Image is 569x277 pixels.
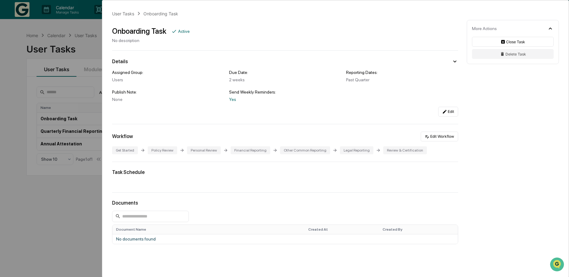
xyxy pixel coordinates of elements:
[104,49,112,56] button: Start new chat
[112,133,133,139] div: Workflow
[112,90,224,94] div: Publish Note:
[549,257,566,273] iframe: Open customer support
[21,47,101,53] div: Start new chat
[42,75,79,86] a: 🗄️Attestations
[4,87,41,98] a: 🔎Data Lookup
[438,107,458,117] button: Edit
[51,77,76,83] span: Attestations
[229,97,341,102] div: Yes
[112,38,190,43] div: No description
[45,78,49,83] div: 🗄️
[6,90,11,94] div: 🔎
[178,29,190,34] div: Active
[231,146,270,154] div: Financial Reporting
[112,200,458,206] div: Documents
[280,146,330,154] div: Other Common Reporting
[112,59,128,64] div: Details
[346,77,458,82] div: Past Quarter
[340,146,373,154] div: Legal Reporting
[112,27,166,36] div: Onboarding Task
[472,37,554,47] button: Close Task
[112,169,458,175] div: Task Schedule
[12,89,39,95] span: Data Lookup
[112,70,224,75] div: Assigned Group:
[6,47,17,58] img: 1746055101610-c473b297-6a78-478c-a979-82029cc54cd1
[21,53,78,58] div: We're available if you need us!
[472,49,554,59] button: Delete Task
[112,97,224,102] div: None
[112,77,224,82] div: Users
[43,104,74,109] a: Powered byPylon
[4,75,42,86] a: 🖐️Preclearance
[143,11,178,16] div: Onboarding Task
[383,146,427,154] div: Review & Certification
[6,78,11,83] div: 🖐️
[472,26,497,31] div: More Actions
[61,104,74,109] span: Pylon
[12,77,40,83] span: Preclearance
[379,225,458,234] th: Created By
[229,90,341,94] div: Send Weekly Reminders:
[421,132,458,141] button: Edit Workflow
[229,70,341,75] div: Due Date:
[187,146,221,154] div: Personal Review
[346,70,458,75] div: Reporting Dates:
[112,146,138,154] div: Get Started
[148,146,177,154] div: Policy Review
[229,77,341,82] div: 2 weeks
[6,13,112,23] p: How can we help?
[305,225,379,234] th: Created At
[112,11,134,16] div: User Tasks
[112,234,458,244] td: No documents found
[112,225,305,234] th: Document Name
